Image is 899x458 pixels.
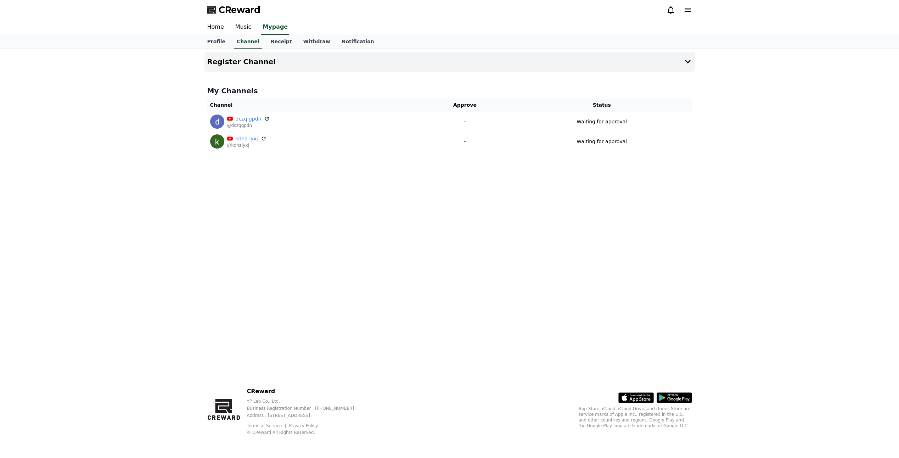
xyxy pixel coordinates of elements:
[579,406,692,429] p: App Store, iCloud, iCloud Drive, and iTunes Store are service marks of Apple Inc., registered in ...
[577,118,627,125] p: Waiting for approval
[207,4,260,16] a: CReward
[336,35,380,49] a: Notification
[512,99,692,112] th: Status
[210,114,224,129] img: dczq gpdn
[247,387,365,396] p: CReward
[297,35,336,49] a: Withdraw
[418,99,512,112] th: Approve
[247,430,365,435] p: © CReward All Rights Reserved.
[577,138,627,145] p: Waiting for approval
[247,413,365,418] p: Address : [STREET_ADDRESS]
[261,20,289,35] a: Mypage
[207,86,692,96] h4: My Channels
[202,35,231,49] a: Profile
[421,138,509,145] p: -
[227,123,270,128] p: @dczqgpdn
[236,135,258,143] a: kdha lyxj
[236,115,262,123] a: dczq gpdn
[247,398,365,404] p: YP Lab Co., Ltd.
[227,143,266,148] p: @kdhalyxj
[247,423,287,428] a: Terms of Service
[265,35,298,49] a: Receipt
[207,58,276,66] h4: Register Channel
[207,99,418,112] th: Channel
[234,35,262,49] a: Channel
[421,118,509,125] p: -
[204,52,695,72] button: Register Channel
[202,20,230,35] a: Home
[219,4,260,16] span: CReward
[247,406,365,411] p: Business Registration Number : [PHONE_NUMBER]
[289,423,318,428] a: Privacy Policy
[210,134,224,149] img: kdha lyxj
[230,20,257,35] a: Music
